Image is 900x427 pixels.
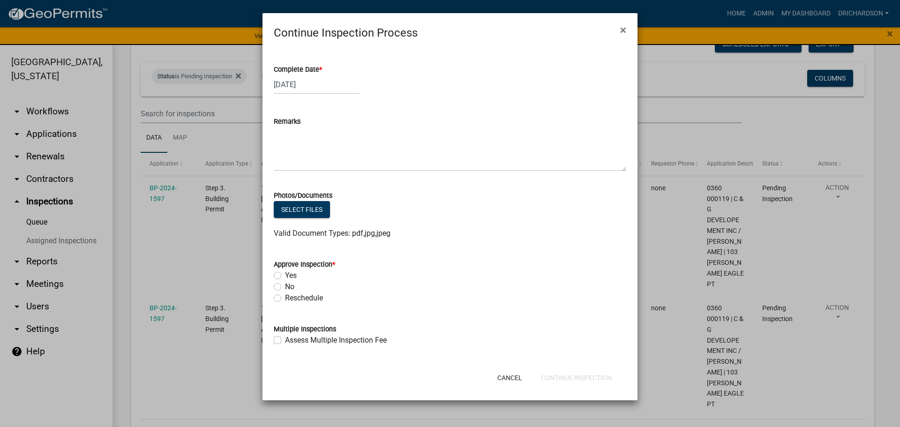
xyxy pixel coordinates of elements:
h4: Continue Inspection Process [274,24,418,41]
label: Reschedule [285,292,323,304]
label: Approve Inspection [274,262,335,268]
label: Multiple Inspections [274,326,336,333]
label: No [285,281,294,292]
label: Assess Multiple Inspection Fee [285,335,387,346]
span: Valid Document Types: pdf,jpg,jpeg [274,229,390,238]
button: Cancel [490,369,530,386]
label: Complete Date [274,67,322,73]
button: Close [613,17,634,43]
label: Yes [285,270,297,281]
input: mm/dd/yyyy [274,75,360,94]
label: Photos/Documents [274,193,332,199]
button: Select files [274,201,330,218]
label: Remarks [274,119,300,125]
button: Continue Inspection [533,369,619,386]
span: × [620,23,626,37]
